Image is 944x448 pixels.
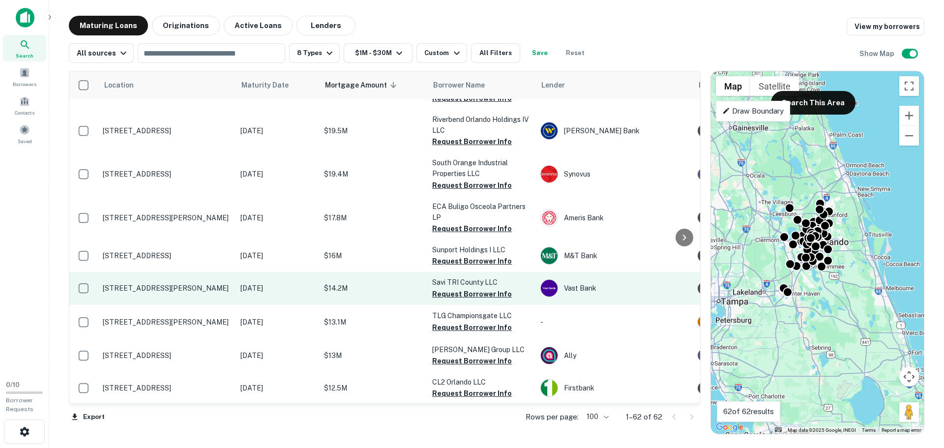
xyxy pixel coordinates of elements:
[16,52,33,60] span: Search
[859,48,896,59] h6: Show Map
[240,250,314,261] p: [DATE]
[103,126,231,135] p: [STREET_ADDRESS]
[541,209,558,226] img: picture
[771,91,855,115] button: Search This Area
[698,249,726,262] div: Sale
[240,350,314,361] p: [DATE]
[432,277,531,288] p: Savi TRI County LLC
[103,213,231,222] p: [STREET_ADDRESS][PERSON_NAME]
[895,338,944,385] iframe: Chat Widget
[432,310,531,321] p: TLG Championsgate LLC
[541,347,558,364] img: picture
[847,18,924,35] a: View my borrowers
[526,411,579,423] p: Rows per page:
[540,165,688,183] div: Synovus
[98,71,236,99] th: Location
[541,247,558,264] img: picture
[296,16,355,35] button: Lenders
[899,402,919,422] button: Drag Pegman onto the map to open Street View
[540,317,688,328] p: -
[541,122,558,139] img: picture
[698,282,726,295] div: Sale
[699,79,727,91] span: Purpose
[15,109,34,117] span: Contacts
[3,92,46,119] a: Contacts
[152,16,220,35] button: Originations
[432,322,512,333] button: Request Borrower Info
[103,284,231,293] p: [STREET_ADDRESS][PERSON_NAME]
[240,169,314,179] p: [DATE]
[899,76,919,96] button: Toggle fullscreen view
[775,427,782,432] button: Keyboard shortcuts
[788,427,856,433] span: Map data ©2025 Google, INEGI
[541,380,558,396] img: picture
[698,211,726,224] div: Sale
[540,247,688,265] div: M&T Bank
[241,79,301,91] span: Maturity Date
[77,47,129,59] div: All sources
[722,105,784,117] p: Draw Boundary
[6,397,33,413] span: Borrower Requests
[432,201,531,223] p: ECA Buligo Osceola Partners LP
[432,288,512,300] button: Request Borrower Info
[224,16,293,35] button: Active Loans
[3,63,46,90] div: Borrowers
[541,79,565,91] span: Lender
[626,411,662,423] p: 1–62 of 62
[16,8,34,28] img: capitalize-icon.png
[698,349,742,361] div: This loan purpose was for refinancing
[18,137,32,145] span: Saved
[103,318,231,327] p: [STREET_ADDRESS][PERSON_NAME]
[541,166,558,182] img: picture
[324,212,422,223] p: $17.8M
[13,80,36,88] span: Borrowers
[289,43,340,63] button: 8 Types
[3,35,46,61] a: Search
[862,427,876,433] a: Terms (opens in new tab)
[432,377,531,388] p: CL2 Orlando LLC
[882,427,921,433] a: Report a map error
[236,71,319,99] th: Maturity Date
[324,125,422,136] p: $19.5M
[240,125,314,136] p: [DATE]
[324,283,422,294] p: $14.2M
[698,382,726,394] div: Sale
[716,76,750,96] button: Show street map
[432,157,531,179] p: South Orange Industrial Properties LLC
[711,71,924,434] div: 0 0
[240,212,314,223] p: [DATE]
[899,106,919,125] button: Zoom in
[104,79,134,91] span: Location
[324,169,422,179] p: $19.4M
[698,316,748,328] div: This loan purpose was for construction
[325,79,400,91] span: Mortgage Amount
[583,410,610,424] div: 100
[69,43,134,63] button: All sources
[540,379,688,397] div: Firstbank
[344,43,413,63] button: $1M - $30M
[713,421,746,434] img: Google
[240,317,314,328] p: [DATE]
[432,255,512,267] button: Request Borrower Info
[103,170,231,179] p: [STREET_ADDRESS]
[540,347,688,364] div: Ally
[240,283,314,294] p: [DATE]
[540,279,688,297] div: Vast Bank
[560,43,591,63] button: Reset
[103,251,231,260] p: [STREET_ADDRESS]
[69,410,107,424] button: Export
[416,43,467,63] button: Custom
[541,280,558,297] img: picture
[432,344,531,355] p: [PERSON_NAME] Group LLC
[432,388,512,399] button: Request Borrower Info
[750,76,799,96] button: Show satellite imagery
[3,120,46,147] a: Saved
[319,71,427,99] th: Mortgage Amount
[6,381,20,388] span: 0 / 10
[432,179,512,191] button: Request Borrower Info
[540,209,688,227] div: Ameris Bank
[433,79,485,91] span: Borrower Name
